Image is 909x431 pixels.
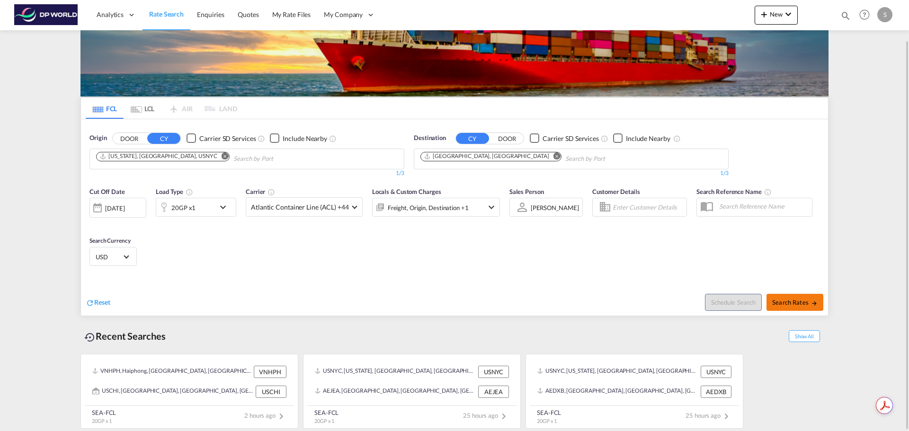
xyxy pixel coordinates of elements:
span: Rate Search [149,10,184,18]
span: Search Rates [772,299,818,306]
div: Freight Origin Destination Factory Stuffingicon-chevron-down [372,198,500,217]
div: 20GP x1 [171,201,196,214]
div: USNYC, New York, NY, United States, North America, Americas [315,366,476,378]
button: Remove [215,152,229,162]
div: [DATE] [105,204,125,212]
input: Search Reference Name [714,199,812,213]
span: Customer Details [592,188,640,195]
button: DOOR [113,133,146,144]
button: Note: By default Schedule search will only considerorigin ports, destination ports and cut off da... [705,294,762,311]
div: Help [856,7,877,24]
span: Load Type [156,188,193,195]
button: Remove [547,152,561,162]
input: Chips input. [565,151,655,167]
md-icon: icon-chevron-right [721,411,732,422]
span: Search Currency [89,237,131,244]
span: 25 hours ago [686,412,732,419]
button: CY [147,133,180,144]
div: AEJEA, Jebel Ali, United Arab Emirates, Middle East, Middle East [315,386,476,398]
div: AEDXB [701,386,731,398]
span: 20GP x 1 [92,418,112,424]
recent-search-card: VNHPH, Haiphong, [GEOGRAPHIC_DATA], [GEOGRAPHIC_DATA], [GEOGRAPHIC_DATA] VNHPHUSCHI, [GEOGRAPHIC_... [80,354,298,429]
span: 20GP x 1 [314,418,334,424]
span: Origin [89,133,107,143]
button: Search Ratesicon-arrow-right [766,294,823,311]
button: CY [456,133,489,144]
input: Chips input. [233,151,323,167]
div: 1/3 [89,169,404,177]
recent-search-card: USNYC, [US_STATE], [GEOGRAPHIC_DATA], [GEOGRAPHIC_DATA], [GEOGRAPHIC_DATA], [GEOGRAPHIC_DATA] USN... [526,354,743,429]
md-icon: Unchecked: Ignores neighbouring ports when fetching rates.Checked : Includes neighbouring ports w... [329,135,337,142]
md-select: Sales Person: Shaina Baptiste [530,201,580,214]
span: Search Reference Name [696,188,772,195]
span: Locals & Custom Charges [372,188,441,195]
div: icon-refreshReset [86,298,110,308]
md-icon: icon-chevron-right [276,411,287,422]
div: [DATE] [89,198,146,218]
div: 1/3 [414,169,729,177]
div: USNYC [478,366,509,378]
div: USNYC, New York, NY, United States, North America, Americas [537,366,698,378]
span: Carrier [246,188,275,195]
div: Jebel Ali, AEJEA [424,152,549,160]
div: AEDXB, Dubai, United Arab Emirates, Middle East, Middle East [537,386,698,398]
md-icon: icon-chevron-down [217,202,233,213]
div: S [877,7,892,22]
md-icon: The selected Trucker/Carrierwill be displayed in the rate results If the rates are from another f... [267,188,275,196]
recent-search-card: USNYC, [US_STATE], [GEOGRAPHIC_DATA], [GEOGRAPHIC_DATA], [GEOGRAPHIC_DATA], [GEOGRAPHIC_DATA] USN... [303,354,521,429]
div: VNHPH [254,366,286,378]
md-pagination-wrapper: Use the left and right arrow keys to navigate between tabs [86,98,237,119]
md-icon: Unchecked: Ignores neighbouring ports when fetching rates.Checked : Includes neighbouring ports w... [673,135,681,142]
div: Press delete to remove this chip. [424,152,551,160]
div: 20GP x1icon-chevron-down [156,198,236,217]
md-chips-wrap: Chips container. Use arrow keys to select chips. [95,149,327,167]
md-checkbox: Checkbox No Ink [187,133,256,143]
div: USNYC [701,366,731,378]
md-tab-item: LCL [124,98,161,119]
span: Enquiries [197,10,224,18]
div: SEA-FCL [537,408,561,417]
img: c08ca190194411f088ed0f3ba295208c.png [14,4,78,26]
md-checkbox: Checkbox No Ink [270,133,327,143]
div: icon-magnify [840,10,851,25]
md-checkbox: Checkbox No Ink [613,133,670,143]
md-icon: Your search will be saved by the below given name [764,188,772,196]
md-icon: icon-magnify [840,10,851,21]
span: Quotes [238,10,258,18]
div: VNHPH, Haiphong, Viet Nam, South East Asia, Asia Pacific [92,366,251,378]
md-icon: Unchecked: Search for CY (Container Yard) services for all selected carriers.Checked : Search for... [258,135,265,142]
div: Recent Searches [80,325,169,347]
div: USCHI, Chicago, IL, United States, North America, Americas [92,386,253,398]
span: Show All [789,330,820,342]
span: Destination [414,133,446,143]
md-select: Select Currency: $ USDUnited States Dollar [95,250,132,264]
span: My Rate Files [272,10,311,18]
span: Analytics [97,10,124,19]
span: Sales Person [509,188,544,195]
md-datepicker: Select [89,217,97,229]
input: Enter Customer Details [613,200,684,214]
md-icon: icon-backup-restore [84,332,96,343]
md-icon: Unchecked: Search for CY (Container Yard) services for all selected carriers.Checked : Search for... [601,135,608,142]
div: Include Nearby [626,134,670,143]
md-icon: icon-chevron-down [783,9,794,20]
md-icon: icon-refresh [86,299,94,307]
span: Help [856,7,873,23]
md-checkbox: Checkbox No Ink [530,133,599,143]
div: Freight Origin Destination Factory Stuffing [388,201,469,214]
div: AEJEA [478,386,509,398]
div: SEA-FCL [314,408,339,417]
div: OriginDOOR CY Checkbox No InkUnchecked: Search for CY (Container Yard) services for all selected ... [81,119,828,316]
md-tab-item: FCL [86,98,124,119]
div: Carrier SD Services [543,134,599,143]
span: 25 hours ago [463,412,509,419]
button: DOOR [490,133,524,144]
span: My Company [324,10,363,19]
span: Atlantic Container Line (ACL) +44 [251,202,349,212]
md-icon: icon-information-outline [186,188,193,196]
div: USCHI [256,386,286,398]
div: SEA-FCL [92,408,116,417]
md-icon: icon-arrow-right [811,300,818,307]
span: New [758,10,794,18]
